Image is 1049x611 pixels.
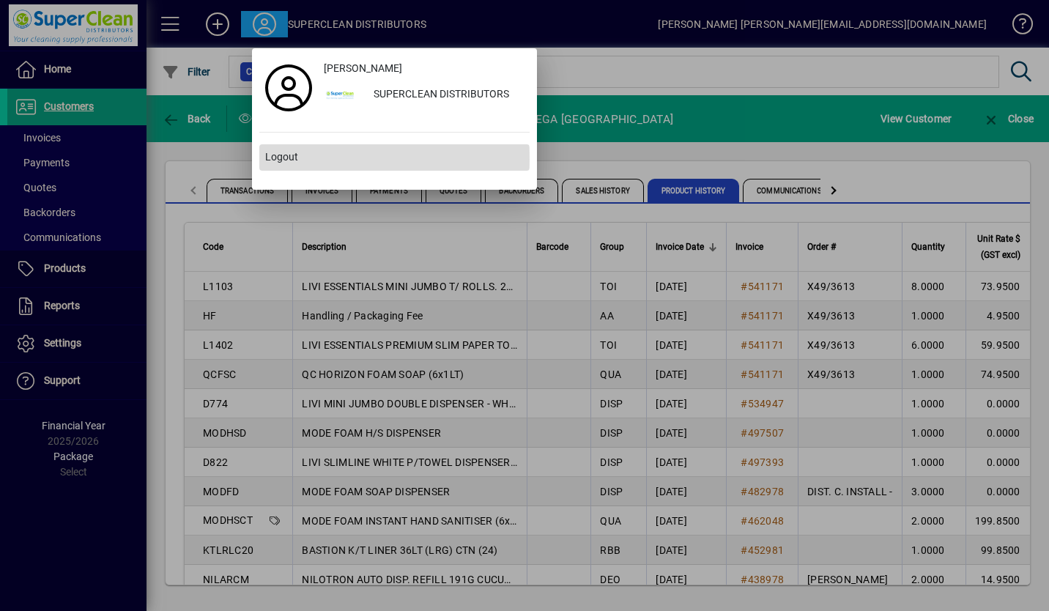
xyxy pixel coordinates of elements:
[259,75,318,101] a: Profile
[362,82,530,108] div: SUPERCLEAN DISTRIBUTORS
[324,61,402,76] span: [PERSON_NAME]
[318,82,530,108] button: SUPERCLEAN DISTRIBUTORS
[259,144,530,171] button: Logout
[318,56,530,82] a: [PERSON_NAME]
[265,149,298,165] span: Logout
